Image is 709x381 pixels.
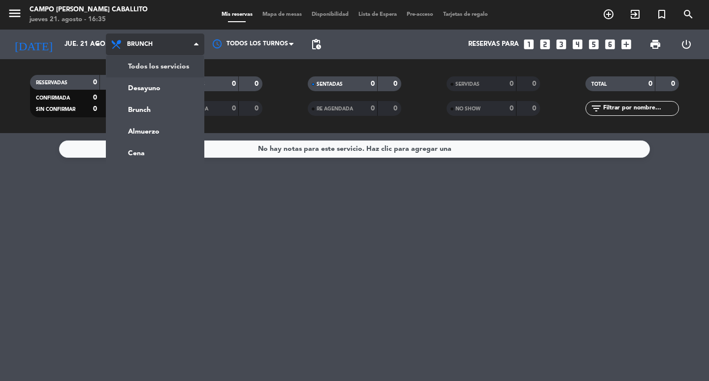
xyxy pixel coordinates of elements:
span: Reservas para [468,40,519,48]
i: looks_6 [604,38,616,51]
span: Pre-acceso [402,12,438,17]
strong: 0 [93,105,97,112]
span: SIN CONFIRMAR [36,107,75,112]
i: add_box [620,38,633,51]
i: [DATE] [7,34,60,55]
div: No hay notas para este servicio. Haz clic para agregar una [258,143,451,155]
i: arrow_drop_down [92,38,103,50]
span: Mis reservas [217,12,258,17]
span: TOTAL [591,82,607,87]
i: search [682,8,694,20]
strong: 0 [393,105,399,112]
i: looks_4 [571,38,584,51]
span: SERVIDAS [455,82,480,87]
div: LOG OUT [671,30,702,59]
a: Brunch [106,99,204,121]
i: looks_3 [555,38,568,51]
span: Lista de Espera [354,12,402,17]
span: NO SHOW [455,106,481,111]
i: exit_to_app [629,8,641,20]
a: Desayuno [106,77,204,99]
i: turned_in_not [656,8,668,20]
i: looks_5 [587,38,600,51]
span: Disponibilidad [307,12,354,17]
div: jueves 21. agosto - 16:35 [30,15,148,25]
strong: 0 [232,80,236,87]
strong: 0 [93,79,97,86]
strong: 0 [255,80,260,87]
span: Mapa de mesas [258,12,307,17]
div: Campo [PERSON_NAME] caballito [30,5,148,15]
strong: 0 [532,105,538,112]
i: add_circle_outline [603,8,614,20]
strong: 0 [393,80,399,87]
strong: 0 [648,80,652,87]
strong: 0 [232,105,236,112]
strong: 0 [371,105,375,112]
strong: 0 [510,105,514,112]
span: CONFIRMADA [36,96,70,101]
span: pending_actions [310,38,322,50]
a: Cena [106,142,204,164]
span: print [649,38,661,50]
strong: 0 [532,80,538,87]
strong: 0 [671,80,677,87]
i: looks_one [522,38,535,51]
span: RESERVADAS [36,80,67,85]
a: Todos los servicios [106,56,204,77]
i: power_settings_new [680,38,692,50]
span: Tarjetas de regalo [438,12,493,17]
span: RE AGENDADA [317,106,353,111]
span: Brunch [127,41,153,48]
strong: 0 [510,80,514,87]
input: Filtrar por nombre... [602,103,678,114]
i: menu [7,6,22,21]
a: Almuerzo [106,121,204,142]
strong: 0 [255,105,260,112]
i: filter_list [590,103,602,114]
button: menu [7,6,22,24]
strong: 0 [93,94,97,101]
strong: 0 [371,80,375,87]
span: SENTADAS [317,82,343,87]
i: looks_two [539,38,551,51]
